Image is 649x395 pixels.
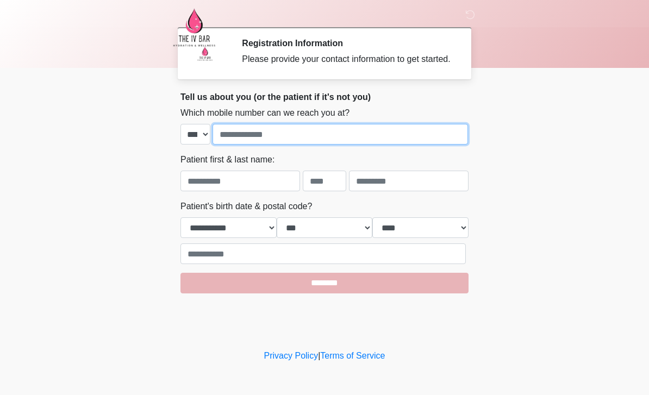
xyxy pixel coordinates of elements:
a: | [318,351,320,360]
h2: Tell us about you (or the patient if it's not you) [180,92,469,102]
img: The IV Bar, LLC Logo [170,8,219,47]
label: Which mobile number can we reach you at? [180,106,350,120]
label: Patient first & last name: [180,153,274,166]
a: Privacy Policy [264,351,319,360]
div: Please provide your contact information to get started. [242,53,452,66]
a: Terms of Service [320,351,385,360]
label: Patient's birth date & postal code? [180,200,312,213]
